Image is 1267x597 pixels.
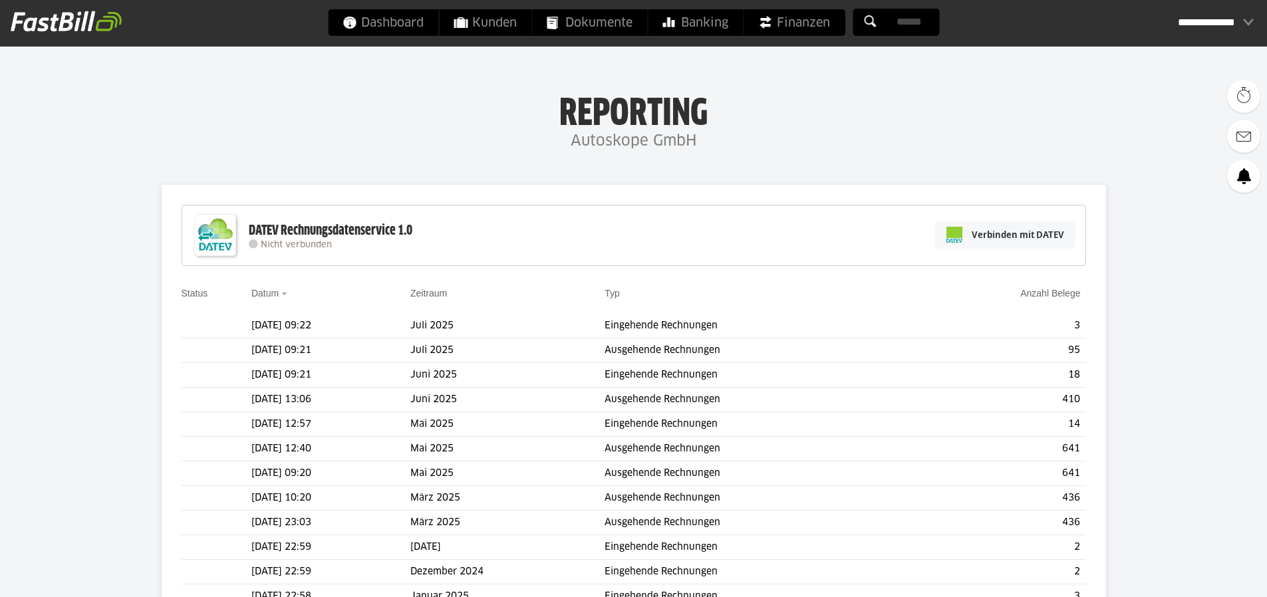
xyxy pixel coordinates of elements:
[605,288,620,298] a: Typ
[11,11,122,32] img: fastbill_logo_white.png
[758,9,830,36] span: Finanzen
[935,221,1075,249] a: Verbinden mit DATEV
[605,511,912,535] td: Ausgehende Rechnungen
[605,535,912,560] td: Eingehende Rechnungen
[410,437,605,461] td: Mai 2025
[912,535,1085,560] td: 2
[439,9,531,36] a: Kunden
[912,486,1085,511] td: 436
[744,9,845,36] a: Finanzen
[605,461,912,486] td: Ausgehende Rechnungen
[328,9,438,36] a: Dashboard
[410,314,605,338] td: Juli 2025
[912,437,1085,461] td: 641
[251,511,410,535] td: [DATE] 23:03
[605,338,912,363] td: Ausgehende Rechnungen
[912,338,1085,363] td: 95
[912,363,1085,388] td: 18
[410,338,605,363] td: Juli 2025
[251,461,410,486] td: [DATE] 09:20
[182,288,208,298] a: Status
[410,461,605,486] td: Mai 2025
[251,560,410,584] td: [DATE] 22:59
[605,314,912,338] td: Eingehende Rechnungen
[251,388,410,412] td: [DATE] 13:06
[662,9,728,36] span: Banking
[912,314,1085,338] td: 3
[251,363,410,388] td: [DATE] 09:21
[410,412,605,437] td: Mai 2025
[605,388,912,412] td: Ausgehende Rechnungen
[410,486,605,511] td: März 2025
[912,461,1085,486] td: 641
[410,363,605,388] td: Juni 2025
[251,437,410,461] td: [DATE] 12:40
[972,228,1064,241] span: Verbinden mit DATEV
[251,535,410,560] td: [DATE] 22:59
[410,511,605,535] td: März 2025
[912,560,1085,584] td: 2
[410,288,447,298] a: Zeitraum
[912,412,1085,437] td: 14
[547,9,633,36] span: Dokumente
[648,9,743,36] a: Banking
[605,437,912,461] td: Ausgehende Rechnungen
[261,241,332,249] span: Nicht verbunden
[605,486,912,511] td: Ausgehende Rechnungen
[251,314,410,338] td: [DATE] 09:22
[249,222,412,239] div: DATEV Rechnungsdatenservice 1.0
[1166,557,1254,590] iframe: Opens a widget where you can find more information
[281,293,290,295] img: sort_desc.gif
[251,288,279,298] a: Datum
[946,227,962,243] img: pi-datev-logo-farbig-24.svg
[532,9,647,36] a: Dokumente
[189,209,242,262] img: DATEV-Datenservice Logo
[1020,288,1080,298] a: Anzahl Belege
[605,560,912,584] td: Eingehende Rechnungen
[410,535,605,560] td: [DATE]
[343,9,424,36] span: Dashboard
[410,560,605,584] td: Dezember 2024
[251,486,410,511] td: [DATE] 10:20
[605,363,912,388] td: Eingehende Rechnungen
[251,412,410,437] td: [DATE] 12:57
[133,94,1134,128] h1: Reporting
[912,511,1085,535] td: 436
[605,412,912,437] td: Eingehende Rechnungen
[251,338,410,363] td: [DATE] 09:21
[912,388,1085,412] td: 410
[410,388,605,412] td: Juni 2025
[454,9,517,36] span: Kunden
